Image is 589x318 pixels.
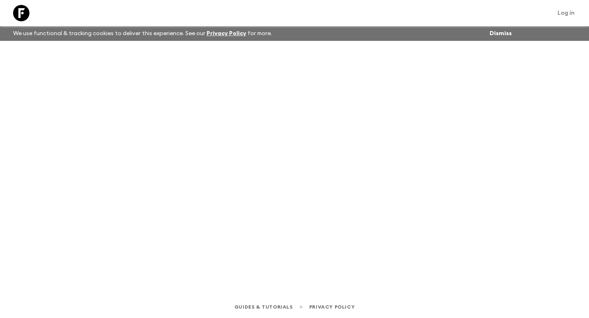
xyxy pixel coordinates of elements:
a: Guides & Tutorials [234,302,293,311]
a: Log in [553,7,579,19]
a: Privacy Policy [207,31,246,36]
a: Privacy Policy [309,302,355,311]
button: Dismiss [488,28,514,39]
p: We use functional & tracking cookies to deliver this experience. See our for more. [10,26,275,41]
